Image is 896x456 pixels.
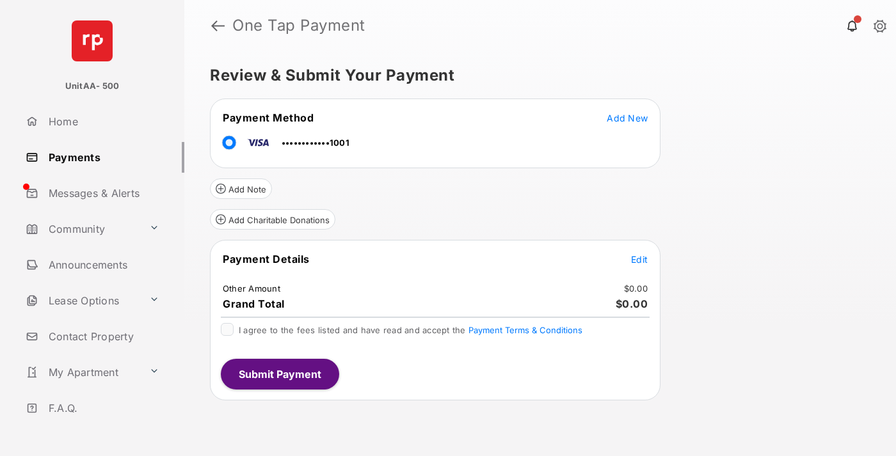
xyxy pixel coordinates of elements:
[607,113,648,123] span: Add New
[20,214,144,244] a: Community
[223,111,314,124] span: Payment Method
[72,20,113,61] img: svg+xml;base64,PHN2ZyB4bWxucz0iaHR0cDovL3d3dy53My5vcmcvMjAwMC9zdmciIHdpZHRoPSI2NCIgaGVpZ2h0PSI2NC...
[20,106,184,137] a: Home
[221,359,339,389] button: Submit Payment
[616,297,648,310] span: $0.00
[210,68,860,83] h5: Review & Submit Your Payment
[631,253,648,265] button: Edit
[223,253,310,265] span: Payment Details
[232,18,365,33] strong: One Tap Payment
[20,285,144,316] a: Lease Options
[223,297,285,310] span: Grand Total
[282,138,349,148] span: ••••••••••••1001
[468,325,582,335] button: I agree to the fees listed and have read and accept the
[20,142,184,173] a: Payments
[20,393,184,423] a: F.A.Q.
[20,357,144,388] a: My Apartment
[210,178,272,199] button: Add Note
[210,209,335,230] button: Add Charitable Donations
[239,325,582,335] span: I agree to the fees listed and have read and accept the
[607,111,648,124] button: Add New
[20,321,184,352] a: Contact Property
[222,283,281,294] td: Other Amount
[20,249,184,280] a: Announcements
[20,178,184,208] a: Messages & Alerts
[631,254,648,265] span: Edit
[623,283,648,294] td: $0.00
[65,80,120,93] p: UnitAA- 500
